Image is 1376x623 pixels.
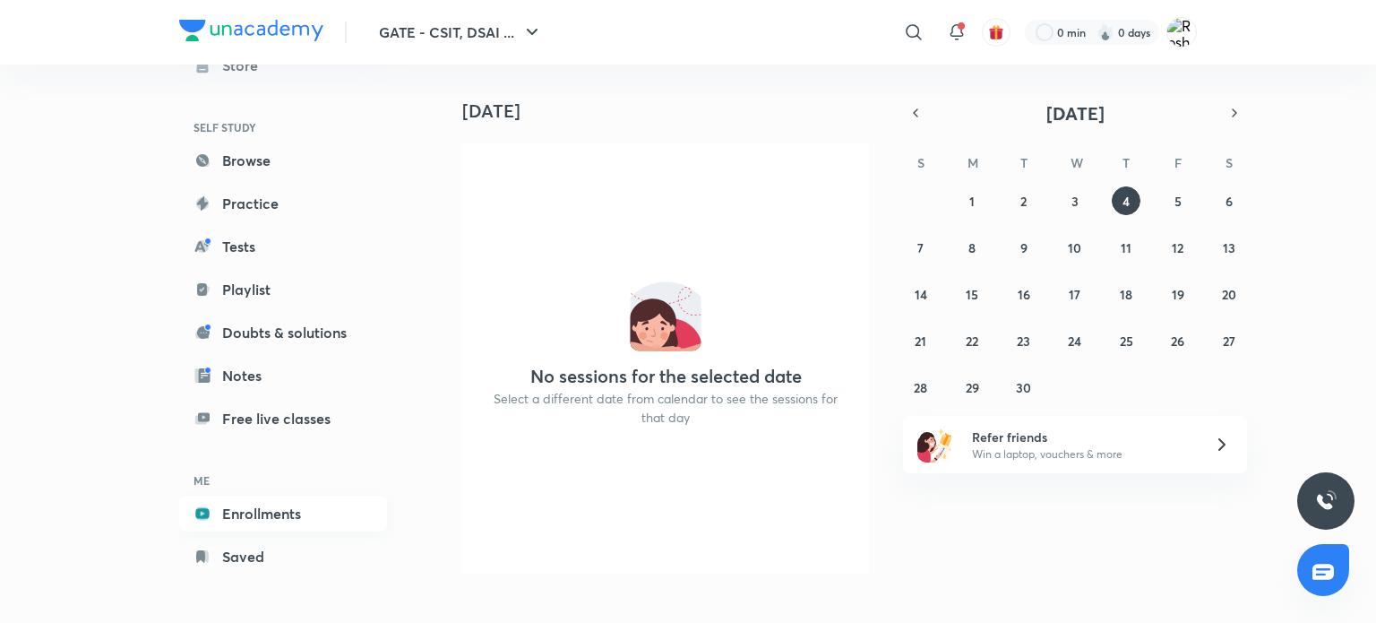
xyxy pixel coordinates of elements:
[1122,193,1130,210] abbr: September 4, 2025
[462,100,883,122] h4: [DATE]
[958,186,986,215] button: September 1, 2025
[1121,239,1131,256] abbr: September 11, 2025
[179,186,387,221] a: Practice
[1068,239,1081,256] abbr: September 10, 2025
[968,239,976,256] abbr: September 8, 2025
[1016,379,1031,396] abbr: September 30, 2025
[179,229,387,264] a: Tests
[179,358,387,394] a: Notes
[179,315,387,350] a: Doubts & solutions
[1122,154,1130,171] abbr: Thursday
[972,446,1192,463] p: Win a laptop, vouchers & more
[969,193,975,210] abbr: September 1, 2025
[179,143,387,178] a: Browse
[1046,101,1105,125] span: [DATE]
[1020,154,1028,171] abbr: Tuesday
[179,496,387,532] a: Enrollments
[1096,23,1114,41] img: streak
[530,366,802,387] h4: No sessions for the selected date
[907,233,935,262] button: September 7, 2025
[1171,333,1184,350] abbr: September 26, 2025
[1164,233,1192,262] button: September 12, 2025
[1061,186,1089,215] button: September 3, 2025
[179,112,387,143] h6: SELF STUDY
[179,272,387,307] a: Playlist
[1112,326,1140,355] button: September 25, 2025
[1164,280,1192,308] button: September 19, 2025
[179,20,323,41] img: Company Logo
[1018,286,1030,303] abbr: September 16, 2025
[917,239,924,256] abbr: September 7, 2025
[966,379,979,396] abbr: September 29, 2025
[1174,193,1182,210] abbr: September 5, 2025
[982,18,1010,47] button: avatar
[972,428,1192,446] h6: Refer friends
[966,286,978,303] abbr: September 15, 2025
[1225,154,1233,171] abbr: Saturday
[1010,326,1038,355] button: September 23, 2025
[1164,186,1192,215] button: September 5, 2025
[1020,193,1027,210] abbr: September 2, 2025
[958,280,986,308] button: September 15, 2025
[1215,233,1243,262] button: September 13, 2025
[907,280,935,308] button: September 14, 2025
[179,401,387,437] a: Free live classes
[1223,239,1235,256] abbr: September 13, 2025
[630,280,701,351] img: No events
[914,379,927,396] abbr: September 28, 2025
[1174,154,1182,171] abbr: Friday
[1068,333,1081,350] abbr: September 24, 2025
[928,100,1222,125] button: [DATE]
[484,389,847,427] p: Select a different date from calendar to see the sessions for that day
[915,333,926,350] abbr: September 21, 2025
[958,373,986,402] button: September 29, 2025
[966,333,978,350] abbr: September 22, 2025
[1120,286,1132,303] abbr: September 18, 2025
[179,465,387,496] h6: ME
[1120,333,1133,350] abbr: September 25, 2025
[1164,326,1192,355] button: September 26, 2025
[179,48,387,83] a: Store
[1315,490,1337,512] img: ttu
[917,427,953,463] img: referral
[1215,280,1243,308] button: September 20, 2025
[958,233,986,262] button: September 8, 2025
[915,286,927,303] abbr: September 14, 2025
[967,154,978,171] abbr: Monday
[1020,239,1028,256] abbr: September 9, 2025
[368,14,554,50] button: GATE - CSIT, DSAI ...
[1069,286,1080,303] abbr: September 17, 2025
[1172,286,1184,303] abbr: September 19, 2025
[1112,280,1140,308] button: September 18, 2025
[1061,280,1089,308] button: September 17, 2025
[907,326,935,355] button: September 21, 2025
[1010,186,1038,215] button: September 2, 2025
[1112,233,1140,262] button: September 11, 2025
[1215,186,1243,215] button: September 6, 2025
[179,20,323,46] a: Company Logo
[1010,233,1038,262] button: September 9, 2025
[222,55,269,76] div: Store
[1071,193,1079,210] abbr: September 3, 2025
[1010,280,1038,308] button: September 16, 2025
[917,154,924,171] abbr: Sunday
[179,539,387,575] a: Saved
[1071,154,1083,171] abbr: Wednesday
[1061,326,1089,355] button: September 24, 2025
[1215,326,1243,355] button: September 27, 2025
[907,373,935,402] button: September 28, 2025
[1225,193,1233,210] abbr: September 6, 2025
[1172,239,1183,256] abbr: September 12, 2025
[1017,333,1030,350] abbr: September 23, 2025
[1223,333,1235,350] abbr: September 27, 2025
[958,326,986,355] button: September 22, 2025
[1061,233,1089,262] button: September 10, 2025
[988,24,1004,40] img: avatar
[1222,286,1236,303] abbr: September 20, 2025
[1112,186,1140,215] button: September 4, 2025
[1166,17,1197,48] img: Roshni Ghosh Tagore
[1010,373,1038,402] button: September 30, 2025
